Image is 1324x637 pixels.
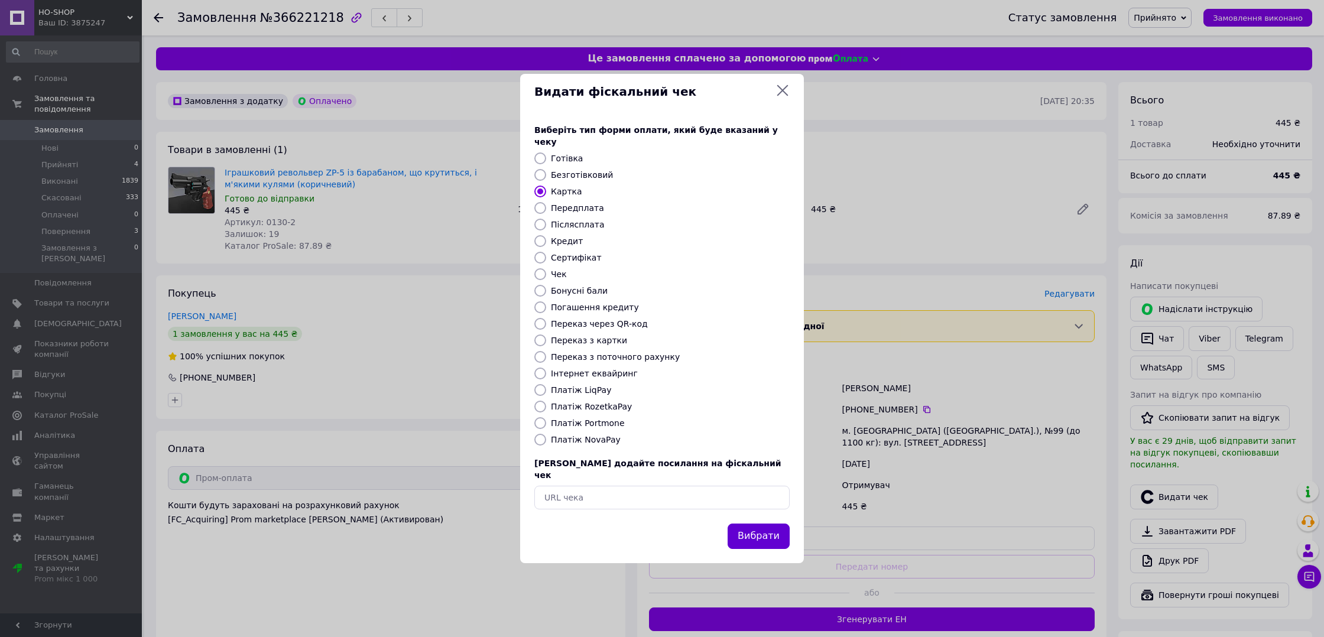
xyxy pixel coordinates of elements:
[551,369,638,378] label: Інтернет еквайринг
[728,524,790,549] button: Вибрати
[551,336,627,345] label: Переказ з картки
[534,83,771,100] span: Видати фіскальний чек
[551,253,602,262] label: Сертифікат
[551,286,608,295] label: Бонусні бали
[551,269,567,279] label: Чек
[534,125,778,147] span: Виберіть тип форми оплати, який буде вказаний у чеку
[534,486,790,509] input: URL чека
[551,303,639,312] label: Погашення кредиту
[551,203,604,213] label: Передплата
[551,385,611,395] label: Платіж LiqPay
[551,418,625,428] label: Платіж Portmone
[551,236,583,246] label: Кредит
[534,459,781,480] span: [PERSON_NAME] додайте посилання на фіскальний чек
[551,352,680,362] label: Переказ з поточного рахунку
[551,435,621,444] label: Платіж NovaPay
[551,154,583,163] label: Готівка
[551,187,582,196] label: Картка
[551,402,632,411] label: Платіж RozetkaPay
[551,220,605,229] label: Післясплата
[551,319,648,329] label: Переказ через QR-код
[551,170,613,180] label: Безготівковий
